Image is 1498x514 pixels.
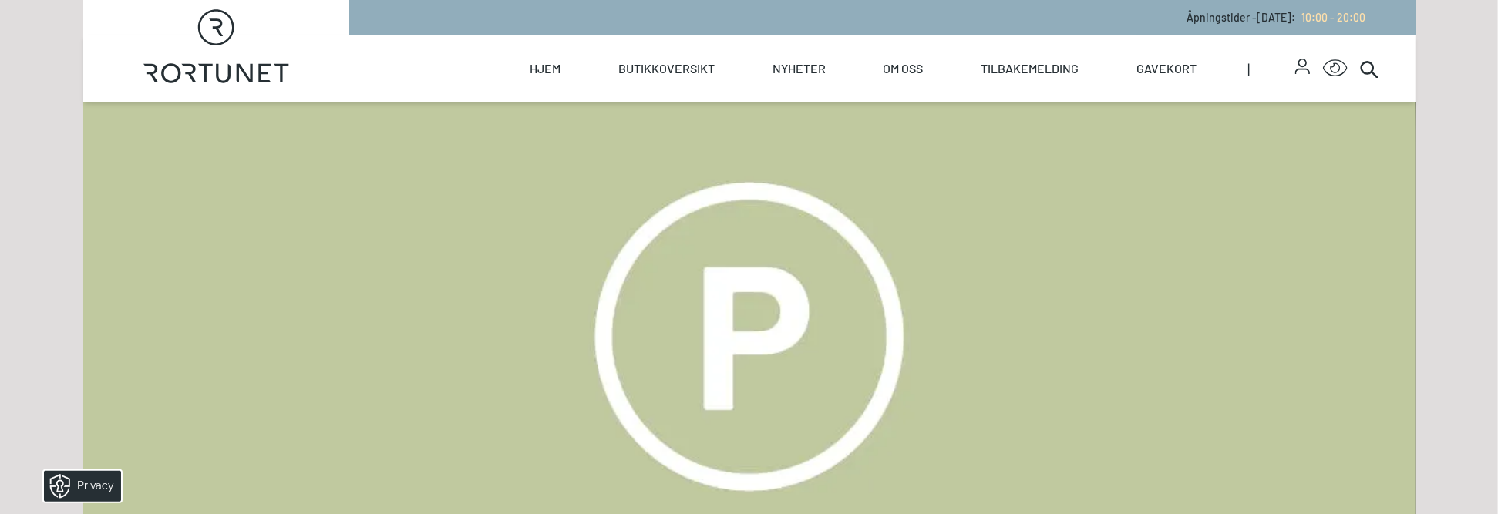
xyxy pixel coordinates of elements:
a: Tilbakemelding [981,35,1079,102]
iframe: Manage Preferences [15,465,141,506]
a: Hjem [530,35,561,102]
a: Butikkoversikt [618,35,715,102]
a: Nyheter [773,35,826,102]
a: Gavekort [1136,35,1197,102]
p: Åpningstider - [DATE] : [1187,9,1366,25]
button: Open Accessibility Menu [1323,56,1348,81]
a: Om oss [884,35,924,102]
span: 10:00 - 20:00 [1302,11,1366,24]
a: 10:00 - 20:00 [1296,11,1366,24]
span: | [1248,35,1296,102]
